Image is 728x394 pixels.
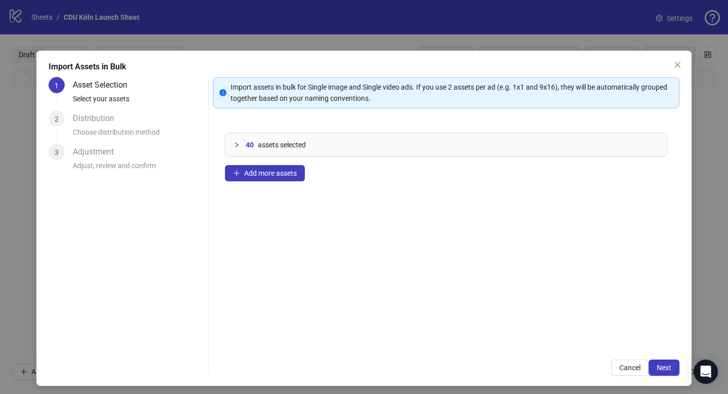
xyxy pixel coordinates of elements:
div: 40assets selected [225,133,667,156]
span: 2 [55,115,59,123]
div: Asset Selection [73,77,135,93]
div: Adjust, review and confirm [73,160,204,177]
span: info-circle [219,89,226,96]
div: Import Assets in Bulk [49,61,679,73]
button: Close [669,57,686,73]
button: Add more assets [225,165,305,181]
div: Choose distribution method [73,127,204,144]
div: Select your assets [73,93,204,110]
button: Cancel [611,360,649,376]
span: close [673,61,681,69]
span: collapsed [234,142,240,148]
button: Next [649,360,679,376]
div: Adjustment [73,144,122,160]
span: assets selected [258,139,306,150]
div: Distribution [73,110,122,127]
div: Open Intercom Messenger [694,360,718,384]
span: plus [233,170,240,177]
span: Add more assets [244,169,297,177]
div: Import assets in bulk for Single image and Single video ads. If you use 2 assets per ad (e.g. 1x1... [231,82,673,104]
span: Next [657,364,671,372]
span: Cancel [619,364,641,372]
span: 3 [55,148,59,156]
span: 1 [55,82,59,90]
span: 40 [246,139,254,150]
